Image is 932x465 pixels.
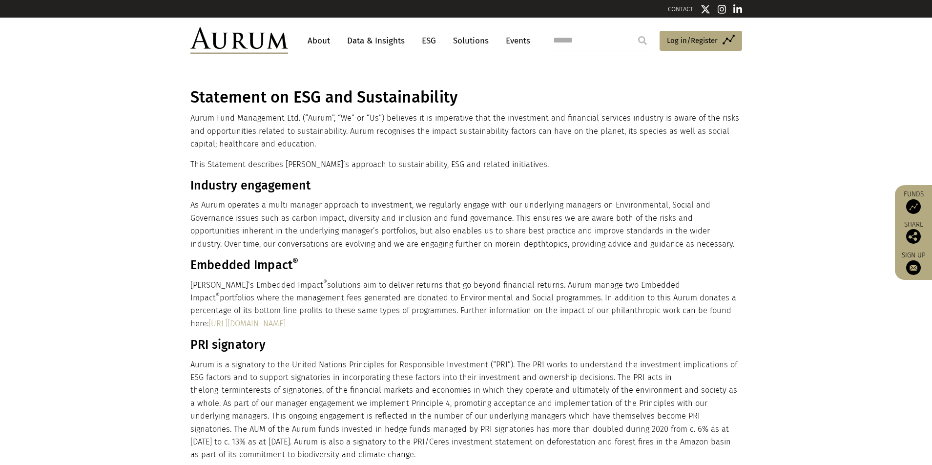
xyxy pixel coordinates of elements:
sup: ® [216,292,220,299]
img: Twitter icon [701,4,710,14]
input: Submit [633,31,652,50]
img: Access Funds [906,199,921,214]
h3: Industry engagement [190,178,740,193]
a: Funds [900,190,927,214]
a: About [303,32,335,50]
img: Instagram icon [718,4,726,14]
sup: ® [292,256,298,267]
img: Aurum [190,27,288,54]
sup: ® [323,278,327,286]
h1: Statement on ESG and Sustainability [190,88,740,107]
span: Log in/Register [667,35,718,46]
img: Linkedin icon [733,4,742,14]
a: Events [501,32,530,50]
img: Sign up to our newsletter [906,260,921,275]
h3: PRI signatory [190,338,740,352]
a: [URL][DOMAIN_NAME] [208,319,286,328]
a: ESG [417,32,441,50]
img: Share this post [906,229,921,244]
p: Aurum Fund Management Ltd. (“Aurum”, “We” or “Us”) believes it is imperative that the investment ... [190,112,740,150]
p: [PERSON_NAME]’s Embedded Impact solutions aim to deliver returns that go beyond financial returns... [190,279,740,331]
a: CONTACT [668,5,693,13]
div: Share [900,221,927,244]
p: As Aurum operates a multi manager approach to investment, we regularly engage with our underlying... [190,199,740,251]
p: Aurum is a signatory to the United Nations Principles for Responsible Investment (“PRI”). The PRI... [190,359,740,462]
a: Solutions [448,32,494,50]
span: in-depth [514,239,546,249]
p: This Statement describes [PERSON_NAME]’s approach to sustainability, ESG and related initiatives. [190,158,740,171]
span: long-term [203,385,239,395]
a: Data & Insights [342,32,410,50]
a: Sign up [900,251,927,275]
h3: Embedded Impact [190,258,740,273]
a: Log in/Register [660,31,742,51]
